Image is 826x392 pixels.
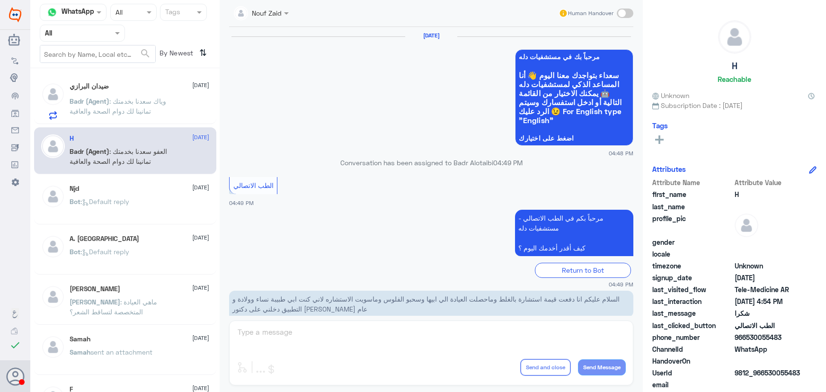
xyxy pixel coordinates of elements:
[70,285,120,293] h5: عبدالرحمن بن عبدالله
[164,7,180,19] div: Tags
[735,368,803,378] span: 9812_966530055483
[652,100,817,110] span: Subscription Date : [DATE]
[70,97,109,105] span: Badr (Agent)
[70,298,120,306] span: [PERSON_NAME]
[735,332,803,342] span: 966530055483
[735,237,803,247] span: null
[519,71,630,125] span: سعداء بتواجدك معنا اليوم 👋 أنا المساعد الذكي لمستشفيات دله 🤖 يمكنك الاختيار من القائمة التالية أو...
[735,344,803,354] span: 2
[652,237,733,247] span: gender
[652,332,733,342] span: phone_number
[192,81,209,89] span: [DATE]
[140,48,151,59] span: search
[493,159,523,167] span: 04:49 PM
[735,273,803,283] span: 2025-08-10T13:48:07.105Z
[652,121,668,130] h6: Tags
[70,197,80,205] span: Bot
[652,90,689,100] span: Unknown
[515,210,633,256] p: 10/8/2025, 4:49 PM
[192,334,209,342] span: [DATE]
[519,53,630,61] span: مرحباً بك في مستشفيات دله
[652,321,733,330] span: last_clicked_button
[80,248,129,256] span: : Default reply
[652,189,733,199] span: first_name
[70,82,109,90] h5: ضيدان البرازي
[652,261,733,271] span: timezone
[735,321,803,330] span: الطب الاتصالي
[652,380,733,390] span: email
[9,7,21,22] img: Widebot Logo
[578,359,626,375] button: Send Message
[652,273,733,283] span: signup_date
[41,285,65,309] img: defaultAdmin.png
[652,356,733,366] span: HandoverOn
[233,181,274,189] span: الطب الاتصالي
[70,235,139,243] h5: A. Turki
[41,82,65,106] img: defaultAdmin.png
[70,348,90,356] span: Samah
[735,308,803,318] span: شكرا
[41,185,65,208] img: defaultAdmin.png
[652,344,733,354] span: ChannelId
[652,165,686,173] h6: Attributes
[405,32,457,39] h6: [DATE]
[80,197,129,205] span: : Default reply
[192,233,209,242] span: [DATE]
[652,368,733,378] span: UserId
[735,189,803,199] span: H
[70,97,166,115] span: : وياك سعدنا بخدمتك تمانينا لك دوام الصحة والعافية
[652,178,733,187] span: Attribute Name
[41,335,65,359] img: defaultAdmin.png
[70,147,167,165] span: : العفو سعدنا بخدمتك تمانينا لك دوام الصحة والعافية
[520,359,571,376] button: Send and close
[70,147,109,155] span: Badr (Agent)
[90,348,152,356] span: sent an attachment
[156,45,195,64] span: By Newest
[609,149,633,157] span: 04:48 PM
[735,261,803,271] span: Unknown
[719,21,751,53] img: defaultAdmin.png
[732,61,737,71] h5: H
[70,134,74,143] h5: H
[70,335,90,343] h5: Samah
[41,235,65,258] img: defaultAdmin.png
[735,356,803,366] span: null
[40,45,155,62] input: Search by Name, Local etc…
[652,296,733,306] span: last_interaction
[735,380,803,390] span: null
[192,133,209,142] span: [DATE]
[735,178,803,187] span: Attribute Value
[229,158,633,168] p: Conversation has been assigned to Badr Alotaibi
[6,367,24,385] button: Avatar
[735,214,758,237] img: defaultAdmin.png
[519,134,630,142] span: اضغط على اختيارك
[535,263,631,277] div: Return to Bot
[609,280,633,288] span: 04:49 PM
[652,285,733,294] span: last_visited_flow
[652,214,733,235] span: profile_pic
[199,45,207,61] i: ⇅
[652,308,733,318] span: last_message
[718,75,751,83] h6: Reachable
[735,285,803,294] span: Tele-Medicine AR
[229,200,254,206] span: 04:49 PM
[568,9,613,18] span: Human Handover
[735,249,803,259] span: null
[70,248,80,256] span: Bot
[70,185,79,193] h5: Njd
[140,46,151,62] button: search
[652,249,733,259] span: locale
[9,339,21,351] i: check
[735,296,803,306] span: 2025-08-10T13:54:13.076Z
[192,183,209,192] span: [DATE]
[41,134,65,158] img: defaultAdmin.png
[192,284,209,292] span: [DATE]
[229,291,633,317] p: 10/8/2025, 4:49 PM
[45,5,59,19] img: whatsapp.png
[652,202,733,212] span: last_name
